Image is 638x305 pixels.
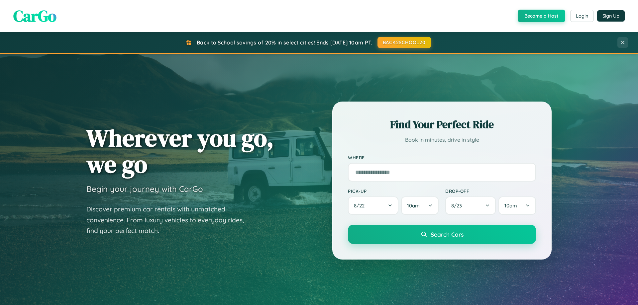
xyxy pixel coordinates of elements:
button: 10am [401,196,439,215]
button: Sign Up [597,10,625,22]
h3: Begin your journey with CarGo [86,184,203,194]
button: 8/22 [348,196,398,215]
h2: Find Your Perfect Ride [348,117,536,132]
span: 8 / 22 [354,202,368,209]
span: 8 / 23 [451,202,465,209]
button: 10am [498,196,536,215]
button: Become a Host [518,10,565,22]
span: 10am [407,202,420,209]
span: 10am [504,202,517,209]
span: CarGo [13,5,56,27]
button: 8/23 [445,196,496,215]
span: Back to School savings of 20% in select cities! Ends [DATE] 10am PT. [197,39,372,46]
label: Drop-off [445,188,536,194]
button: Login [570,10,594,22]
h1: Wherever you go, we go [86,125,274,177]
label: Where [348,155,536,160]
p: Book in minutes, drive in style [348,135,536,145]
button: BACK2SCHOOL20 [377,37,431,48]
p: Discover premium car rentals with unmatched convenience. From luxury vehicles to everyday rides, ... [86,204,253,236]
label: Pick-up [348,188,439,194]
button: Search Cars [348,225,536,244]
span: Search Cars [431,231,464,238]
